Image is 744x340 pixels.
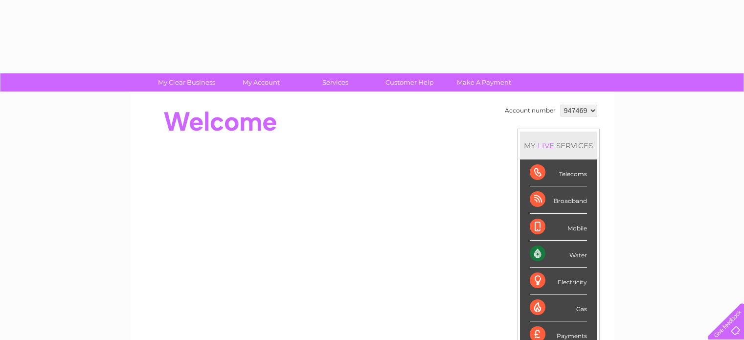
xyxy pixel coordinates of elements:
[530,295,587,321] div: Gas
[369,73,450,91] a: Customer Help
[530,186,587,213] div: Broadband
[295,73,376,91] a: Services
[530,214,587,241] div: Mobile
[146,73,227,91] a: My Clear Business
[221,73,301,91] a: My Account
[502,102,558,119] td: Account number
[444,73,524,91] a: Make A Payment
[536,141,556,150] div: LIVE
[520,132,597,159] div: MY SERVICES
[530,159,587,186] div: Telecoms
[530,241,587,268] div: Water
[530,268,587,295] div: Electricity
